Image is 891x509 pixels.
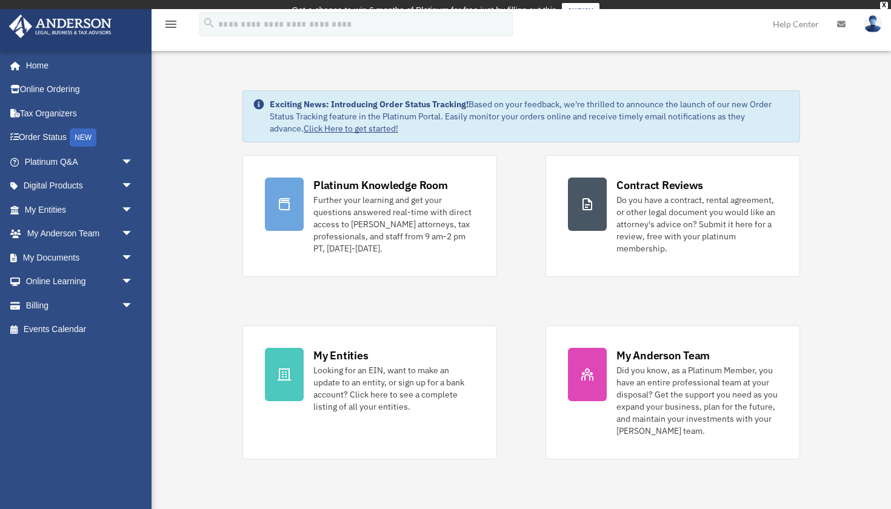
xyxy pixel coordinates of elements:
[164,21,178,32] a: menu
[313,348,368,363] div: My Entities
[8,198,152,222] a: My Entitiesarrow_drop_down
[121,293,145,318] span: arrow_drop_down
[164,17,178,32] i: menu
[70,128,96,147] div: NEW
[121,150,145,175] span: arrow_drop_down
[8,293,152,318] a: Billingarrow_drop_down
[121,174,145,199] span: arrow_drop_down
[270,98,790,135] div: Based on your feedback, we're thrilled to announce the launch of our new Order Status Tracking fe...
[546,325,800,459] a: My Anderson Team Did you know, as a Platinum Member, you have an entire professional team at your...
[242,325,497,459] a: My Entities Looking for an EIN, want to make an update to an entity, or sign up for a bank accoun...
[8,78,152,102] a: Online Ordering
[5,15,115,38] img: Anderson Advisors Platinum Portal
[121,222,145,247] span: arrow_drop_down
[8,222,152,246] a: My Anderson Teamarrow_drop_down
[313,178,448,193] div: Platinum Knowledge Room
[121,270,145,294] span: arrow_drop_down
[313,194,475,254] div: Further your learning and get your questions answered real-time with direct access to [PERSON_NAM...
[304,123,398,134] a: Click Here to get started!
[616,178,703,193] div: Contract Reviews
[616,364,778,437] div: Did you know, as a Platinum Member, you have an entire professional team at your disposal? Get th...
[8,125,152,150] a: Order StatusNEW
[864,15,882,33] img: User Pic
[121,198,145,222] span: arrow_drop_down
[616,194,778,254] div: Do you have a contract, rental agreement, or other legal document you would like an attorney's ad...
[8,174,152,198] a: Digital Productsarrow_drop_down
[242,155,497,277] a: Platinum Knowledge Room Further your learning and get your questions answered real-time with dire...
[121,245,145,270] span: arrow_drop_down
[616,348,710,363] div: My Anderson Team
[313,364,475,413] div: Looking for an EIN, want to make an update to an entity, or sign up for a bank account? Click her...
[8,53,145,78] a: Home
[562,3,599,18] a: survey
[880,2,888,9] div: close
[8,318,152,342] a: Events Calendar
[8,150,152,174] a: Platinum Q&Aarrow_drop_down
[546,155,800,277] a: Contract Reviews Do you have a contract, rental agreement, or other legal document you would like...
[8,270,152,294] a: Online Learningarrow_drop_down
[8,245,152,270] a: My Documentsarrow_drop_down
[292,3,556,18] div: Get a chance to win 6 months of Platinum for free just by filling out this
[8,101,152,125] a: Tax Organizers
[270,99,469,110] strong: Exciting News: Introducing Order Status Tracking!
[202,16,216,30] i: search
